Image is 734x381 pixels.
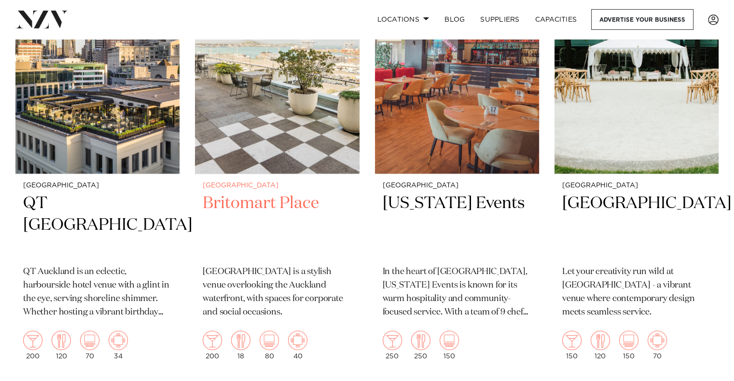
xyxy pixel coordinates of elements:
h2: Britomart Place [203,193,351,258]
img: cocktail.png [23,331,42,350]
img: cocktail.png [383,331,402,350]
div: 80 [260,331,279,360]
small: [GEOGRAPHIC_DATA] [203,182,351,189]
p: Let your creativity run wild at [GEOGRAPHIC_DATA] - a vibrant venue where contemporary design mee... [562,265,711,319]
a: Locations [369,9,437,30]
div: 18 [231,331,250,360]
div: 120 [591,331,610,360]
img: meeting.png [648,331,667,350]
h2: [US_STATE] Events [383,193,531,258]
small: [GEOGRAPHIC_DATA] [383,182,531,189]
img: theatre.png [440,331,459,350]
h2: [GEOGRAPHIC_DATA] [562,193,711,258]
img: theatre.png [80,331,99,350]
p: In the heart of [GEOGRAPHIC_DATA], [US_STATE] Events is known for its warm hospitality and commun... [383,265,531,319]
img: cocktail.png [203,331,222,350]
img: meeting.png [109,331,128,350]
img: theatre.png [260,331,279,350]
img: dining.png [231,331,250,350]
a: BLOG [437,9,472,30]
div: 150 [619,331,638,360]
a: Capacities [527,9,585,30]
h2: QT [GEOGRAPHIC_DATA] [23,193,172,258]
a: SUPPLIERS [472,9,527,30]
img: cocktail.png [562,331,582,350]
div: 200 [23,331,42,360]
small: [GEOGRAPHIC_DATA] [23,182,172,189]
img: nzv-logo.png [15,11,68,28]
div: 70 [80,331,99,360]
div: 150 [562,331,582,360]
div: 120 [52,331,71,360]
div: 40 [288,331,307,360]
div: 200 [203,331,222,360]
img: theatre.png [619,331,638,350]
a: Advertise your business [591,9,693,30]
p: QT Auckland is an eclectic, harbourside hotel venue with a glint in the eye, serving shoreline sh... [23,265,172,319]
img: dining.png [411,331,430,350]
div: 250 [383,331,402,360]
img: meeting.png [288,331,307,350]
div: 34 [109,331,128,360]
img: dining.png [52,331,71,350]
div: 150 [440,331,459,360]
div: 70 [648,331,667,360]
p: [GEOGRAPHIC_DATA] is a stylish venue overlooking the Auckland waterfront, with spaces for corpora... [203,265,351,319]
div: 250 [411,331,430,360]
small: [GEOGRAPHIC_DATA] [562,182,711,189]
img: dining.png [591,331,610,350]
